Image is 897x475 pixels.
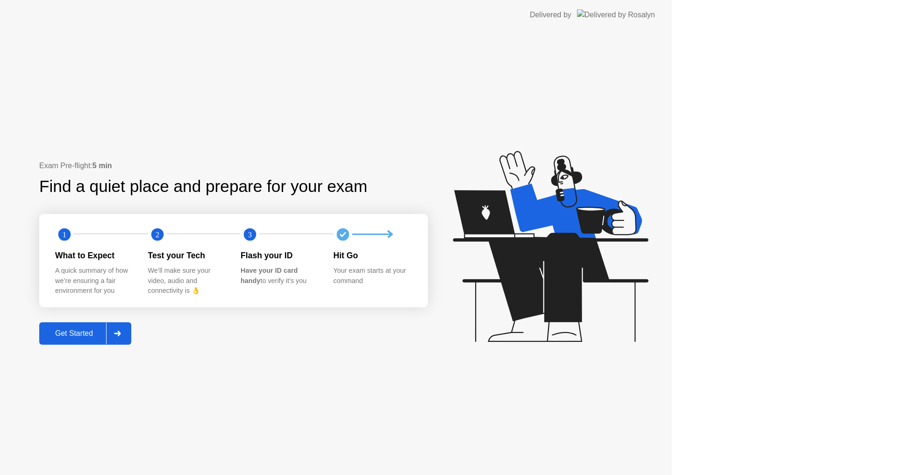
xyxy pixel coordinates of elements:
img: Delivered by Rosalyn [577,9,655,20]
button: Get Started [39,322,131,345]
b: 5 min [93,162,112,170]
div: Hit Go [334,249,412,262]
div: Exam Pre-flight: [39,160,428,171]
b: Have your ID card handy [241,267,298,284]
div: A quick summary of how we’re ensuring a fair environment for you [55,266,133,296]
div: Find a quiet place and prepare for your exam [39,174,369,199]
text: 3 [248,230,252,239]
div: Test your Tech [148,249,226,262]
div: We’ll make sure your video, audio and connectivity is 👌 [148,266,226,296]
text: 1 [63,230,66,239]
div: to verify it’s you [241,266,319,286]
div: Get Started [42,329,106,338]
div: Flash your ID [241,249,319,262]
text: 2 [155,230,159,239]
div: Your exam starts at your command [334,266,412,286]
div: What to Expect [55,249,133,262]
div: Delivered by [530,9,571,21]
